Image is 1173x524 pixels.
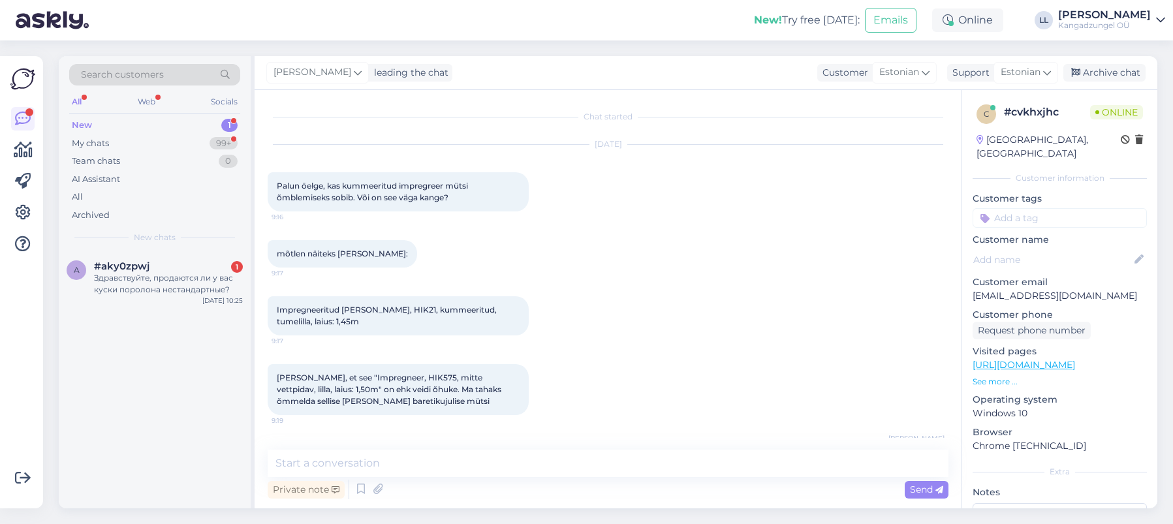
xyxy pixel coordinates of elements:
span: Palun öelge, kas kummeeritud impregreer mütsi õmblemiseks sobib. Või on see väga kange? [277,181,470,202]
div: Socials [208,93,240,110]
input: Add a tag [973,208,1147,228]
p: Windows 10 [973,407,1147,420]
div: # cvkhxjhc [1004,104,1090,120]
div: [DATE] [268,138,948,150]
div: leading the chat [369,66,448,80]
div: Private note [268,481,345,499]
span: Send [910,484,943,495]
b: New! [754,14,782,26]
p: Customer name [973,233,1147,247]
div: Request phone number [973,322,1091,339]
p: Browser [973,425,1147,439]
span: mõtlen näiteks [PERSON_NAME]: [277,249,408,258]
div: 0 [219,155,238,168]
input: Add name [973,253,1132,267]
button: Emails [865,8,916,33]
div: Archived [72,209,110,222]
div: [PERSON_NAME] [1058,10,1151,20]
div: 1 [221,119,238,132]
div: Здравствуйте, продаются ли у вас куски поролона нестандартные? [94,272,243,296]
a: [PERSON_NAME]Kangadzungel OÜ [1058,10,1165,31]
p: Notes [973,485,1147,499]
div: Customer [817,66,868,80]
span: Estonian [1001,65,1040,80]
p: Customer tags [973,192,1147,206]
p: Operating system [973,393,1147,407]
div: Try free [DATE]: [754,12,860,28]
div: Online [932,8,1003,32]
span: [PERSON_NAME] [888,433,945,443]
span: [PERSON_NAME], et see "Impregneer, HIK575, mitte vettpidav, lilla, laius: 1,50m" on ehk veidi õhu... [277,373,503,406]
div: Web [135,93,158,110]
span: [PERSON_NAME] [274,65,351,80]
span: #aky0zpwj [94,260,149,272]
a: [URL][DOMAIN_NAME] [973,359,1075,371]
p: Chrome [TECHNICAL_ID] [973,439,1147,453]
div: 99+ [210,137,238,150]
p: Visited pages [973,345,1147,358]
div: LL [1035,11,1053,29]
span: 9:16 [272,212,321,222]
div: [DATE] 10:25 [202,296,243,305]
div: All [69,93,84,110]
div: New [72,119,92,132]
div: Archive chat [1063,64,1146,82]
span: 9:17 [272,336,321,346]
span: 9:17 [272,268,321,278]
div: Support [947,66,990,80]
div: Extra [973,466,1147,478]
span: Online [1090,105,1143,119]
span: Impregneeritud [PERSON_NAME], HIK21, kummeeritud, tumelilla, laius: 1,45m [277,305,499,326]
span: 9:19 [272,416,321,425]
p: Customer email [973,275,1147,289]
span: c [984,109,990,119]
div: 1 [231,261,243,273]
span: New chats [134,232,176,243]
div: Kangadzungel OÜ [1058,20,1151,31]
div: Customer information [973,172,1147,184]
img: Askly Logo [10,67,35,91]
div: [GEOGRAPHIC_DATA], [GEOGRAPHIC_DATA] [977,133,1121,161]
div: Chat started [268,111,948,123]
span: Estonian [879,65,919,80]
span: Search customers [81,68,164,82]
span: a [74,265,80,275]
div: All [72,191,83,204]
p: Customer phone [973,308,1147,322]
p: See more ... [973,376,1147,388]
div: AI Assistant [72,173,120,186]
div: My chats [72,137,109,150]
p: [EMAIL_ADDRESS][DOMAIN_NAME] [973,289,1147,303]
div: Team chats [72,155,120,168]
